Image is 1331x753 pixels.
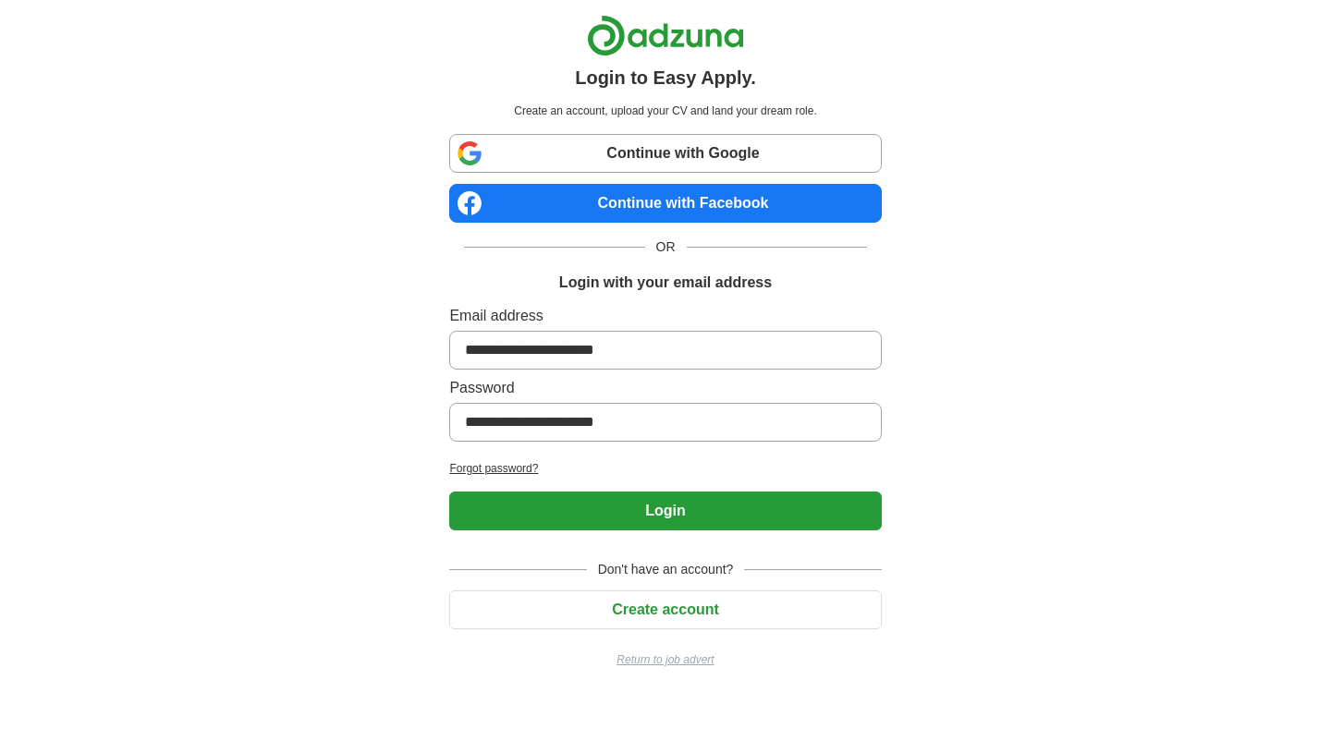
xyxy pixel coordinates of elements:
[449,460,881,477] a: Forgot password?
[575,64,756,91] h1: Login to Easy Apply.
[449,492,881,530] button: Login
[449,377,881,399] label: Password
[587,560,745,579] span: Don't have an account?
[645,237,687,257] span: OR
[449,651,881,668] a: Return to job advert
[449,134,881,173] a: Continue with Google
[453,103,877,119] p: Create an account, upload your CV and land your dream role.
[587,15,744,56] img: Adzuna logo
[449,184,881,223] a: Continue with Facebook
[559,272,772,294] h1: Login with your email address
[449,590,881,629] button: Create account
[449,305,881,327] label: Email address
[449,601,881,617] a: Create account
